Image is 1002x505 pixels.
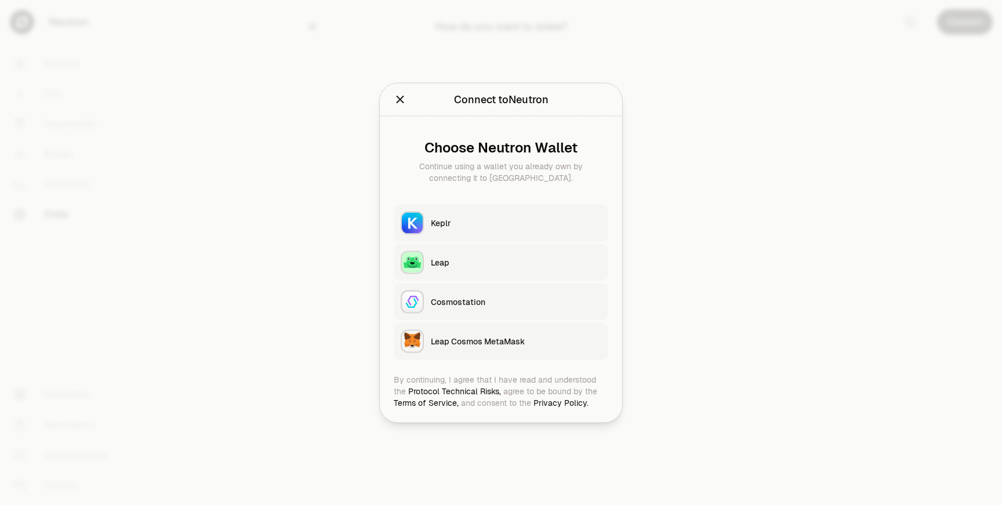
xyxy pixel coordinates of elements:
div: Cosmostation [431,296,601,307]
div: Leap [431,256,601,268]
img: Leap [402,252,423,273]
div: Continue using a wallet you already own by connecting it to [GEOGRAPHIC_DATA]. [403,160,599,183]
img: Keplr [402,212,423,233]
a: Terms of Service, [394,397,459,408]
img: Leap Cosmos MetaMask [402,330,423,351]
a: Protocol Technical Risks, [408,386,501,396]
button: LeapLeap [394,244,608,281]
img: Cosmostation [402,291,423,312]
div: Leap Cosmos MetaMask [431,335,601,347]
a: Privacy Policy. [533,397,589,408]
div: By continuing, I agree that I have read and understood the agree to be bound by the and consent t... [394,373,608,408]
button: KeplrKeplr [394,204,608,241]
div: Keplr [431,217,601,228]
div: Choose Neutron Wallet [403,139,599,155]
button: Leap Cosmos MetaMaskLeap Cosmos MetaMask [394,322,608,359]
div: Connect to Neutron [454,91,549,107]
button: Close [394,91,406,107]
button: CosmostationCosmostation [394,283,608,320]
